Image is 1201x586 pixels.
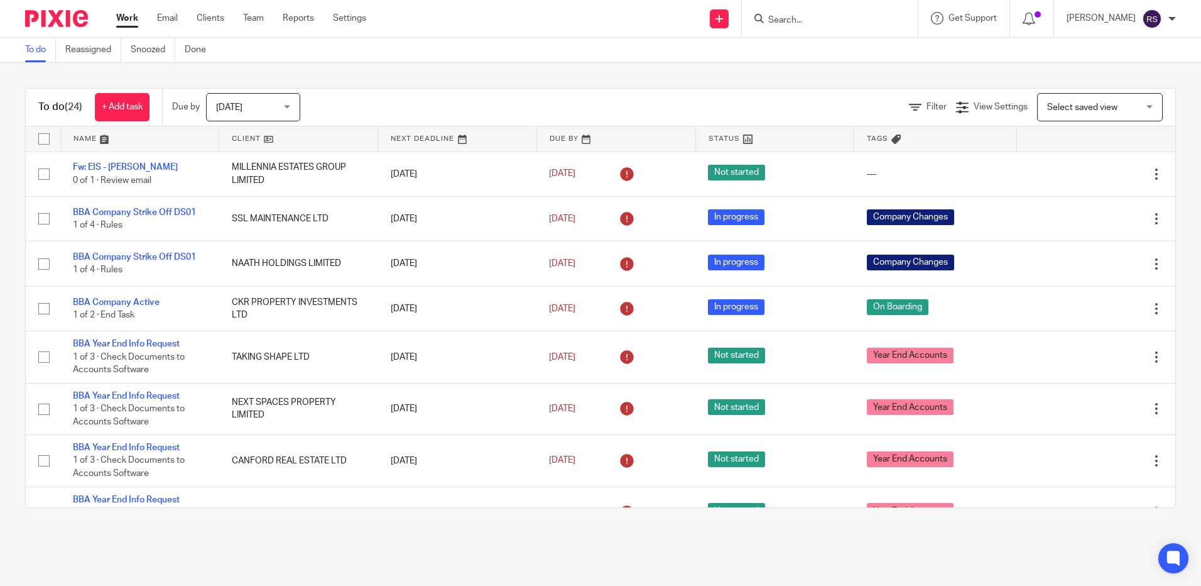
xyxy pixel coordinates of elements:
a: BBA Year End Info Request [73,495,180,504]
span: Get Support [948,14,997,23]
span: 1 of 4 · Rules [73,266,122,275]
input: Search [767,15,880,26]
td: [DATE] [378,331,537,383]
span: Year End Accounts [867,399,954,415]
span: 1 of 3 · Check Documents to Accounts Software [73,353,185,375]
span: Year End Accounts [867,348,954,363]
span: Not started [708,348,765,363]
a: Email [157,12,178,25]
span: Not started [708,165,765,180]
h1: To do [38,101,82,114]
span: [DATE] [549,214,575,223]
span: (24) [65,102,82,112]
span: Tags [867,135,888,142]
span: Company Changes [867,209,954,225]
span: [DATE] [549,456,575,465]
a: Fw: EIS - [PERSON_NAME] [73,163,178,172]
div: --- [867,168,1004,180]
span: 1 of 3 · Check Documents to Accounts Software [73,404,185,426]
span: Company Changes [867,255,954,270]
span: Not started [708,503,765,519]
a: BBA Year End Info Request [73,340,180,348]
img: Pixie [25,10,88,27]
td: NAATH HOLDINGS LIMITED [219,241,378,286]
a: To do [25,38,56,62]
img: svg%3E [1142,9,1162,29]
span: 1 of 3 · Check Documents to Accounts Software [73,456,185,478]
a: BBA Company Strike Off DS01 [73,253,196,262]
td: NEXT SPACES PROPERTY LIMITED [219,383,378,434]
a: BBA Company Active [73,298,160,307]
a: BBA Company Strike Off DS01 [73,208,196,217]
span: View Settings [974,102,1028,111]
span: [DATE] [549,259,575,268]
td: TAKING SHAPE LTD [219,331,378,383]
td: INHOUSE PROPERTY HUB LTD [219,487,378,538]
a: BBA Year End Info Request [73,392,180,401]
span: 1 of 4 · Rules [73,221,122,229]
a: Clients [197,12,224,25]
td: CKR PROPERTY INVESTMENTS LTD [219,286,378,331]
a: Snoozed [131,38,175,62]
td: MILLENNIA ESTATES GROUP LIMITED [219,152,378,196]
span: In progress [708,299,764,315]
span: [DATE] [216,103,242,112]
a: Reports [283,12,314,25]
td: [DATE] [378,286,537,331]
a: + Add task [95,93,149,121]
p: [PERSON_NAME] [1067,12,1136,25]
span: Year End Accounts [867,451,954,467]
span: Select saved view [1047,103,1117,112]
td: [DATE] [378,383,537,434]
span: Not started [708,399,765,415]
a: BBA Year End Info Request [73,443,180,452]
td: CANFORD REAL ESTATE LTD [219,435,378,487]
td: [DATE] [378,487,537,538]
td: [DATE] [378,196,537,241]
td: [DATE] [378,152,537,196]
span: Not started [708,451,765,467]
td: SSL MAINTENANCE LTD [219,196,378,241]
a: Reassigned [65,38,121,62]
span: [DATE] [549,304,575,313]
a: Done [185,38,215,62]
span: 0 of 1 · Review email [73,176,151,185]
span: Filter [927,102,947,111]
span: [DATE] [549,170,575,179]
td: [DATE] [378,435,537,487]
span: In progress [708,209,764,225]
span: 1 of 2 · End Task [73,311,134,319]
span: [DATE] [549,404,575,413]
span: In progress [708,255,764,270]
a: Team [243,12,264,25]
td: [DATE] [378,241,537,286]
span: Year End Accounts [867,503,954,519]
span: On Boarding [867,299,928,315]
p: Due by [172,101,200,113]
a: Settings [333,12,366,25]
span: [DATE] [549,353,575,362]
a: Work [116,12,138,25]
